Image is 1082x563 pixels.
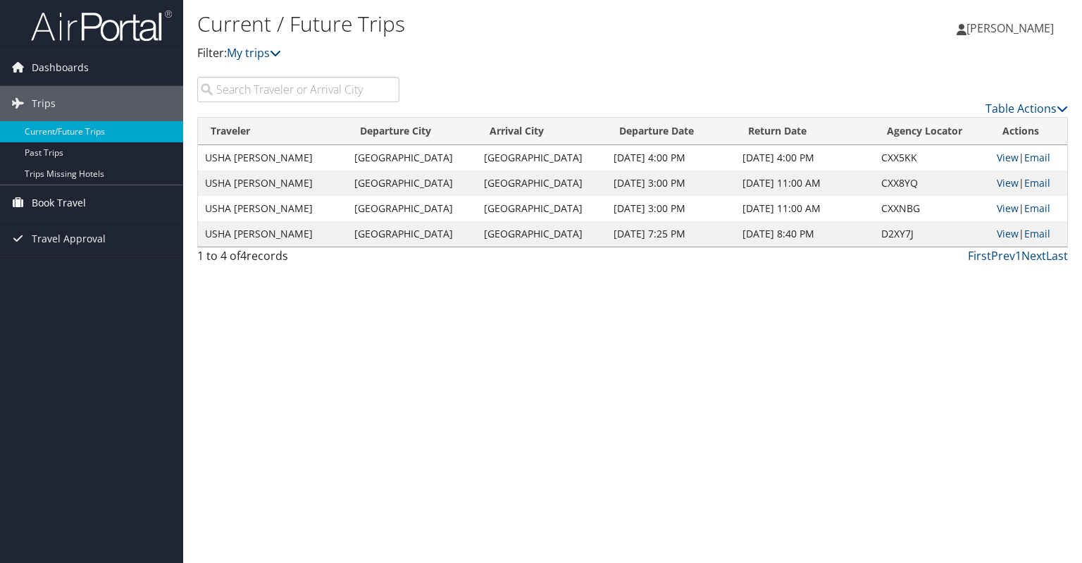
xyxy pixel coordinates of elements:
span: [PERSON_NAME] [966,20,1054,36]
td: USHA [PERSON_NAME] [198,171,347,196]
a: Email [1024,227,1050,240]
td: [GEOGRAPHIC_DATA] [477,145,607,171]
td: | [990,171,1067,196]
td: | [990,196,1067,221]
th: Actions [990,118,1067,145]
span: 4 [240,248,247,264]
td: [GEOGRAPHIC_DATA] [477,221,607,247]
span: Dashboards [32,50,89,85]
td: USHA [PERSON_NAME] [198,221,347,247]
td: [DATE] 4:00 PM [607,145,736,171]
span: Trips [32,86,56,121]
a: My trips [227,45,281,61]
a: Email [1024,176,1050,190]
td: [GEOGRAPHIC_DATA] [347,145,477,171]
td: [DATE] 4:00 PM [735,145,873,171]
h1: Current / Future Trips [197,9,778,39]
td: | [990,221,1067,247]
td: CXX5KK [874,145,990,171]
td: [DATE] 8:40 PM [735,221,873,247]
td: [DATE] 11:00 AM [735,171,873,196]
td: [DATE] 7:25 PM [607,221,736,247]
td: | [990,145,1067,171]
th: Agency Locator: activate to sort column ascending [874,118,990,145]
span: Book Travel [32,185,86,221]
a: Last [1046,248,1068,264]
div: 1 to 4 of records [197,247,399,271]
input: Search Traveler or Arrival City [197,77,399,102]
a: First [968,248,991,264]
td: [GEOGRAPHIC_DATA] [477,196,607,221]
td: [GEOGRAPHIC_DATA] [347,221,477,247]
th: Departure City: activate to sort column ascending [347,118,477,145]
th: Arrival City: activate to sort column ascending [477,118,607,145]
img: airportal-logo.png [31,9,172,42]
td: USHA [PERSON_NAME] [198,145,347,171]
td: CXX8YQ [874,171,990,196]
a: Table Actions [985,101,1068,116]
th: Return Date: activate to sort column ascending [735,118,873,145]
a: Email [1024,151,1050,164]
th: Departure Date: activate to sort column descending [607,118,736,145]
td: [DATE] 3:00 PM [607,171,736,196]
td: [DATE] 3:00 PM [607,196,736,221]
p: Filter: [197,44,778,63]
a: Email [1024,202,1050,215]
a: View [997,202,1019,215]
th: Traveler: activate to sort column ascending [198,118,347,145]
td: [GEOGRAPHIC_DATA] [477,171,607,196]
a: View [997,151,1019,164]
span: Travel Approval [32,221,106,256]
td: CXXNBG [874,196,990,221]
a: 1 [1015,248,1021,264]
a: [PERSON_NAME] [957,7,1068,49]
a: View [997,227,1019,240]
td: USHA [PERSON_NAME] [198,196,347,221]
td: [GEOGRAPHIC_DATA] [347,196,477,221]
td: D2XY7J [874,221,990,247]
td: [DATE] 11:00 AM [735,196,873,221]
a: Next [1021,248,1046,264]
a: View [997,176,1019,190]
a: Prev [991,248,1015,264]
td: [GEOGRAPHIC_DATA] [347,171,477,196]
